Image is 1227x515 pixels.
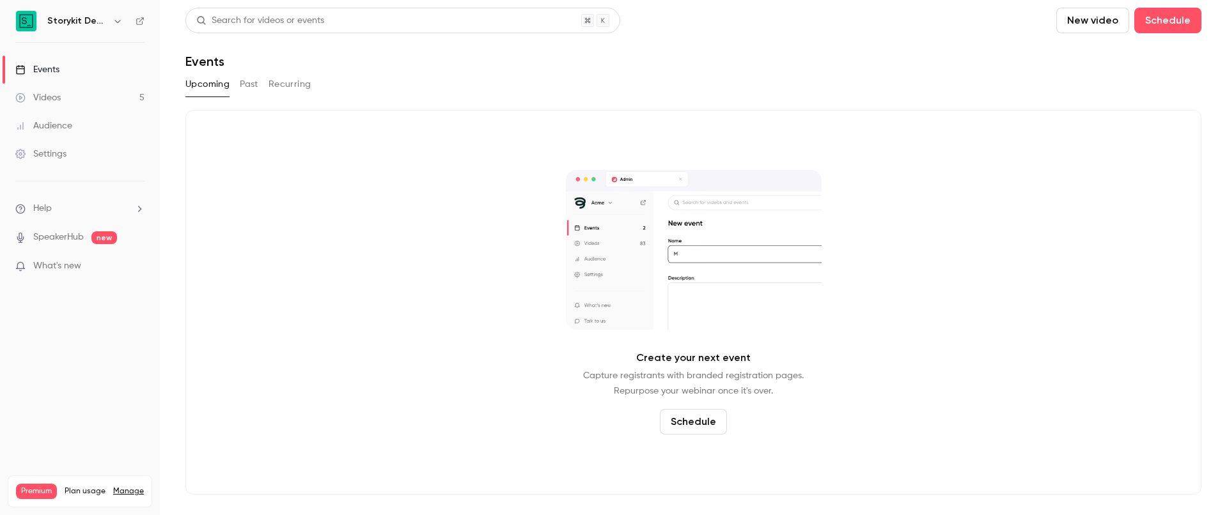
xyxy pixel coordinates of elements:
button: Past [240,74,258,95]
button: Recurring [269,74,311,95]
button: Schedule [1134,8,1201,33]
span: What's new [33,259,81,273]
iframe: Noticeable Trigger [129,261,145,272]
h6: Storykit Deep Dives [47,15,107,27]
span: Plan usage [65,486,106,496]
span: Help [33,202,52,215]
a: SpeakerHub [33,231,84,244]
div: Settings [15,148,66,160]
div: Search for videos or events [196,14,324,27]
div: Audience [15,119,72,132]
span: Premium [16,484,57,499]
h1: Events [185,54,224,69]
button: Schedule [660,409,727,434]
div: Videos [15,91,61,104]
li: help-dropdown-opener [15,202,145,215]
a: Manage [113,486,144,496]
span: new [91,231,117,244]
p: Capture registrants with branded registration pages. Repurpose your webinar once it's over. [583,368,804,399]
button: New video [1056,8,1129,33]
div: Events [15,63,59,76]
img: Storykit Deep Dives [16,11,36,31]
button: Upcoming [185,74,230,95]
p: Create your next event [636,350,751,365]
